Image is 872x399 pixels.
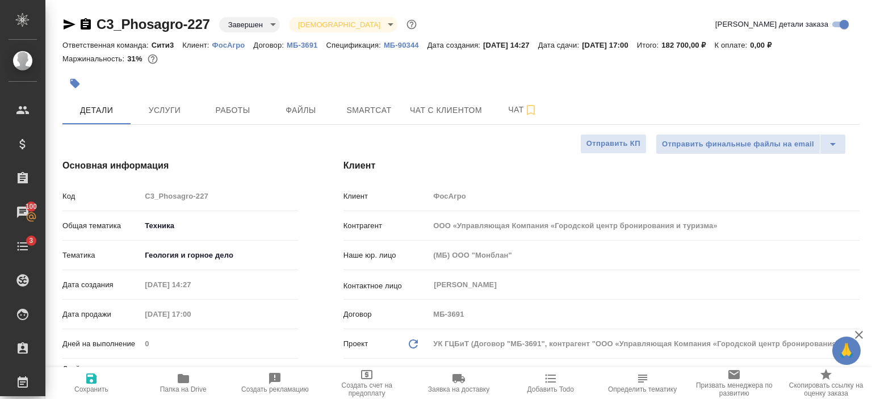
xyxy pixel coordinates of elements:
span: Скопировать ссылку на оценку заказа [787,381,865,397]
p: Тематика [62,250,141,261]
button: Добавить Todo [505,367,597,399]
input: Пустое поле [141,276,240,293]
input: Пустое поле [429,188,860,204]
div: Техника [141,216,297,236]
span: Чат [496,103,550,117]
button: Отправить финальные файлы на email [656,134,820,154]
p: Дата сдачи: [538,41,582,49]
p: Договор [343,309,430,320]
span: Создать рекламацию [241,385,309,393]
p: МБ-3691 [287,41,326,49]
p: Дней на выполнение (авт.) [62,363,141,386]
p: Наше юр. лицо [343,250,430,261]
span: Детали [69,103,124,117]
span: Отправить финальные файлы на email [662,138,814,151]
button: Сохранить [45,367,137,399]
input: Пустое поле [429,217,860,234]
button: 126500.00 RUB; [145,52,160,66]
input: Пустое поле [429,247,860,263]
p: Сити3 [152,41,183,49]
p: Спецификация: [326,41,383,49]
span: [PERSON_NAME] детали заказа [715,19,828,30]
button: Определить тематику [597,367,689,399]
div: split button [656,134,846,154]
p: ФосАгро [212,41,254,49]
button: Создать счет на предоплату [321,367,413,399]
button: Создать рекламацию [229,367,321,399]
p: 0,00 ₽ [750,41,780,49]
p: Договор: [253,41,287,49]
span: Создать счет на предоплату [328,381,406,397]
span: Smartcat [342,103,396,117]
p: 31% [127,54,145,63]
p: 182 700,00 ₽ [661,41,714,49]
p: Клиент: [182,41,212,49]
span: 3 [22,235,40,246]
h4: Клиент [343,159,860,173]
p: Итого: [637,41,661,49]
a: ФосАгро [212,40,254,49]
div: Геология и горное дело [141,246,297,265]
p: Дата создания [62,279,141,291]
p: Проект [343,338,368,350]
span: 100 [19,201,44,212]
p: Маржинальность: [62,54,127,63]
button: Призвать менеджера по развитию [688,367,780,399]
span: Определить тематику [608,385,677,393]
p: Ответственная команда: [62,41,152,49]
p: Код [62,191,141,202]
a: МБ-3691 [287,40,326,49]
button: Завершен [225,20,266,30]
a: C3_Phosagro-227 [97,16,210,32]
div: Завершен [289,17,397,32]
p: Контрагент [343,220,430,232]
p: [DATE] 17:00 [582,41,637,49]
h4: Основная информация [62,159,298,173]
span: Чат с клиентом [410,103,482,117]
button: Доп статусы указывают на важность/срочность заказа [404,17,419,32]
input: Пустое поле [141,366,297,383]
button: Скопировать ссылку [79,18,93,31]
button: Скопировать ссылку на оценку заказа [780,367,872,399]
a: 3 [3,232,43,261]
span: Призвать менеджера по развитию [695,381,773,397]
p: Дата продажи [62,309,141,320]
p: Дата создания: [427,41,483,49]
button: Заявка на доставку [413,367,505,399]
input: Пустое поле [141,335,297,352]
span: Отправить КП [586,137,640,150]
button: Папка на Drive [137,367,229,399]
button: Скопировать ссылку для ЯМессенджера [62,18,76,31]
span: Сохранить [74,385,108,393]
div: УК ГЦБиТ (Договор "МБ-3691", контрагент "ООО «Управляющая Компания «Городской центр бронирования ... [429,334,860,354]
button: Отправить КП [580,134,647,154]
a: 100 [3,198,43,226]
button: [DEMOGRAPHIC_DATA] [295,20,384,30]
p: МБ-90344 [384,41,427,49]
p: К оплате: [715,41,751,49]
span: 🙏 [837,339,856,363]
input: Пустое поле [141,188,297,204]
p: Дней на выполнение [62,338,141,350]
span: Папка на Drive [160,385,207,393]
span: Заявка на доставку [428,385,489,393]
p: Клиент [343,191,430,202]
svg: Подписаться [524,103,538,117]
input: Пустое поле [141,306,240,322]
span: Работы [206,103,260,117]
span: Добавить Todo [527,385,574,393]
button: 🙏 [832,337,861,365]
span: Файлы [274,103,328,117]
span: Услуги [137,103,192,117]
p: [DATE] 14:27 [483,41,538,49]
p: Общая тематика [62,220,141,232]
div: Завершен [219,17,280,32]
input: Пустое поле [429,306,860,322]
p: Контактное лицо [343,280,430,292]
button: Добавить тэг [62,71,87,96]
a: МБ-90344 [384,40,427,49]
